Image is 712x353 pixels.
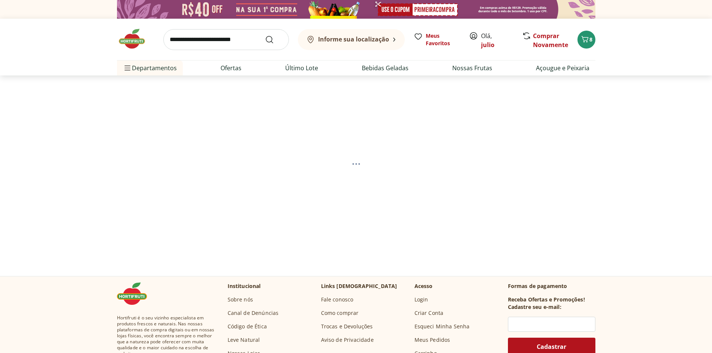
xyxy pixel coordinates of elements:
[414,282,433,290] p: Acesso
[577,31,595,49] button: Carrinho
[163,29,289,50] input: search
[508,282,595,290] p: Formas de pagamento
[117,28,154,50] img: Hortifruti
[318,35,389,43] b: Informe sua localização
[321,323,373,330] a: Trocas e Devoluções
[481,41,494,49] a: julio
[508,296,585,303] h3: Receba Ofertas e Promoções!
[123,59,132,77] button: Menu
[508,303,561,311] h3: Cadastre seu e-mail:
[321,282,397,290] p: Links [DEMOGRAPHIC_DATA]
[414,309,444,317] a: Criar Conta
[414,32,460,47] a: Meus Favoritos
[228,323,267,330] a: Código de Ética
[298,29,405,50] button: Informe sua localização
[321,309,359,317] a: Como comprar
[481,31,514,49] span: Olá,
[265,35,283,44] button: Submit Search
[452,64,492,72] a: Nossas Frutas
[285,64,318,72] a: Último Lote
[414,323,470,330] a: Esqueci Minha Senha
[536,64,589,72] a: Açougue e Peixaria
[321,296,354,303] a: Fale conosco
[426,32,460,47] span: Meus Favoritos
[228,282,261,290] p: Institucional
[321,336,374,344] a: Aviso de Privacidade
[117,282,154,305] img: Hortifruti
[228,336,260,344] a: Leve Natural
[414,336,450,344] a: Meus Pedidos
[123,59,177,77] span: Departamentos
[228,309,279,317] a: Canal de Denúncias
[537,344,566,350] span: Cadastrar
[589,36,592,43] span: 8
[221,64,241,72] a: Ofertas
[533,32,568,49] a: Comprar Novamente
[362,64,409,72] a: Bebidas Geladas
[228,296,253,303] a: Sobre nós
[414,296,428,303] a: Login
